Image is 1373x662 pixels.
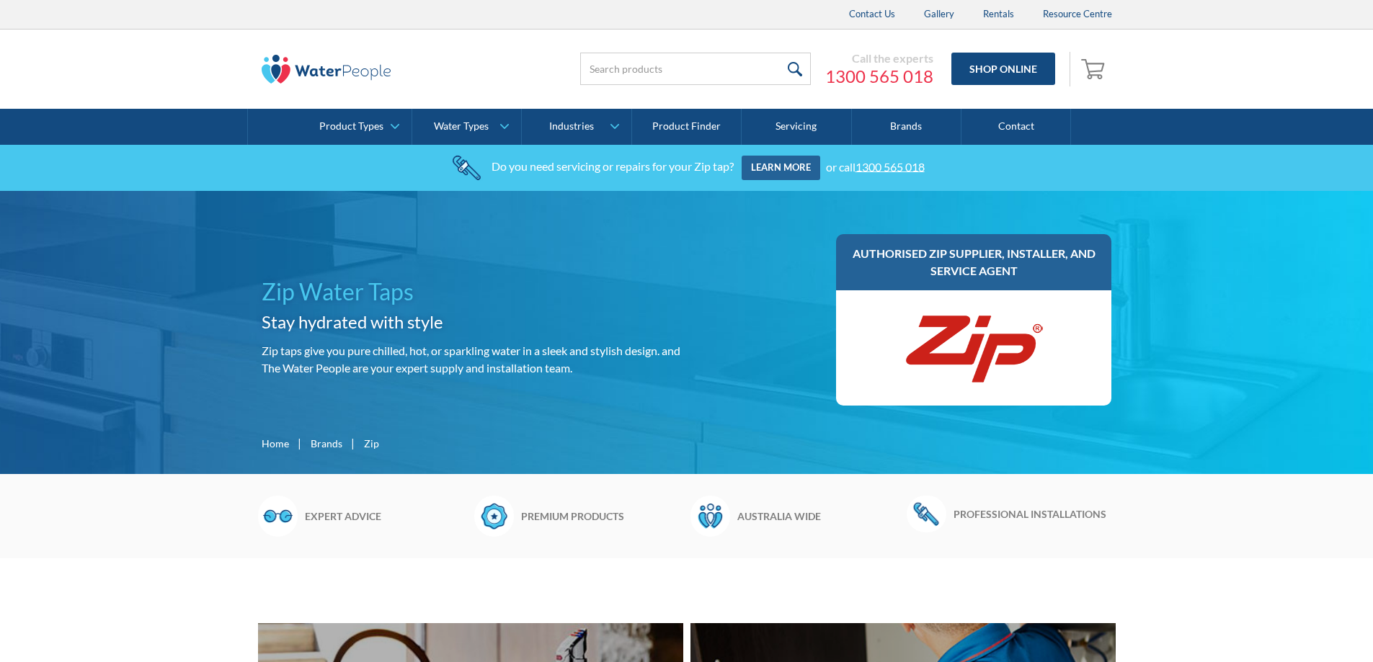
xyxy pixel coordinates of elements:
h3: Authorised Zip supplier, installer, and service agent [850,245,1098,279]
h1: Zip Water Taps [262,274,681,309]
img: The Water People [262,55,391,84]
div: or call [826,159,925,173]
img: shopping cart [1081,57,1108,80]
div: Zip [364,436,379,451]
input: Search products [580,53,811,85]
a: Shop Online [951,53,1055,85]
h6: Premium products [521,509,683,524]
a: Contact [961,109,1071,145]
img: Glasses [258,496,298,536]
div: | [350,434,357,452]
p: Zip taps give you pure chilled, hot, or sparkling water in a sleek and stylish design. and The Wa... [262,342,681,377]
img: Wrench [907,496,946,532]
a: Home [262,436,289,451]
div: | [296,434,303,452]
img: Zip [902,305,1046,391]
a: Product Finder [632,109,742,145]
div: Call the experts [825,51,933,66]
div: Industries [549,120,594,133]
a: Learn more [742,156,820,180]
a: Product Types [303,109,412,145]
h6: Australia wide [737,509,899,524]
a: 1300 565 018 [856,159,925,173]
div: Product Types [319,120,383,133]
img: Badge [474,496,514,536]
a: Water Types [412,109,521,145]
a: Brands [852,109,961,145]
div: Water Types [434,120,489,133]
h2: Stay hydrated with style [262,309,681,335]
h6: Professional installations [954,506,1116,522]
img: Waterpeople Symbol [690,496,730,536]
a: 1300 565 018 [825,66,933,87]
a: Industries [522,109,631,145]
h6: Expert advice [305,509,467,524]
div: Do you need servicing or repairs for your Zip tap? [492,159,734,173]
a: Open empty cart [1077,52,1112,86]
a: Servicing [742,109,851,145]
a: Brands [311,436,342,451]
